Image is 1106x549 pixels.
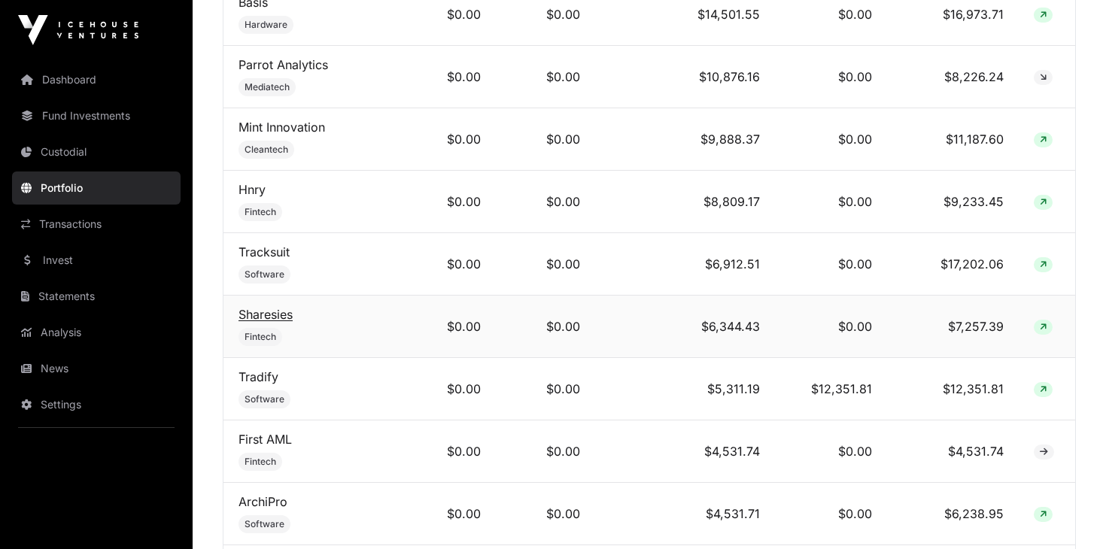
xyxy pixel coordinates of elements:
[245,456,276,468] span: Fintech
[12,171,181,205] a: Portfolio
[405,420,496,483] td: $0.00
[245,518,284,530] span: Software
[887,358,1019,420] td: $12,351.81
[245,393,284,405] span: Software
[405,171,496,233] td: $0.00
[12,280,181,313] a: Statements
[239,494,287,509] a: ArchiPro
[12,99,181,132] a: Fund Investments
[887,296,1019,358] td: $7,257.39
[12,63,181,96] a: Dashboard
[239,120,325,135] a: Mint Innovation
[775,420,887,483] td: $0.00
[775,171,887,233] td: $0.00
[496,233,595,296] td: $0.00
[595,233,775,296] td: $6,912.51
[887,108,1019,171] td: $11,187.60
[775,358,887,420] td: $12,351.81
[775,296,887,358] td: $0.00
[595,108,775,171] td: $9,888.37
[245,81,290,93] span: Mediatech
[245,331,276,343] span: Fintech
[595,296,775,358] td: $6,344.43
[887,233,1019,296] td: $17,202.06
[12,208,181,241] a: Transactions
[245,268,284,281] span: Software
[496,108,595,171] td: $0.00
[887,483,1019,545] td: $6,238.95
[245,206,276,218] span: Fintech
[245,144,288,156] span: Cleantech
[775,46,887,108] td: $0.00
[405,233,496,296] td: $0.00
[239,369,278,384] a: Tradify
[595,420,775,483] td: $4,531.74
[239,244,290,259] a: Tracksuit
[239,182,266,197] a: Hnry
[887,420,1019,483] td: $4,531.74
[496,171,595,233] td: $0.00
[245,19,287,31] span: Hardware
[405,358,496,420] td: $0.00
[12,388,181,421] a: Settings
[12,316,181,349] a: Analysis
[775,483,887,545] td: $0.00
[239,432,292,447] a: First AML
[496,296,595,358] td: $0.00
[775,108,887,171] td: $0.00
[887,46,1019,108] td: $8,226.24
[595,358,775,420] td: $5,311.19
[405,296,496,358] td: $0.00
[405,108,496,171] td: $0.00
[239,307,293,322] a: Sharesies
[775,233,887,296] td: $0.00
[496,358,595,420] td: $0.00
[887,171,1019,233] td: $9,233.45
[496,46,595,108] td: $0.00
[496,420,595,483] td: $0.00
[1031,477,1106,549] iframe: Chat Widget
[18,15,138,45] img: Icehouse Ventures Logo
[405,46,496,108] td: $0.00
[405,483,496,545] td: $0.00
[12,352,181,385] a: News
[595,46,775,108] td: $10,876.16
[239,57,328,72] a: Parrot Analytics
[595,171,775,233] td: $8,809.17
[496,483,595,545] td: $0.00
[12,244,181,277] a: Invest
[12,135,181,168] a: Custodial
[595,483,775,545] td: $4,531.71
